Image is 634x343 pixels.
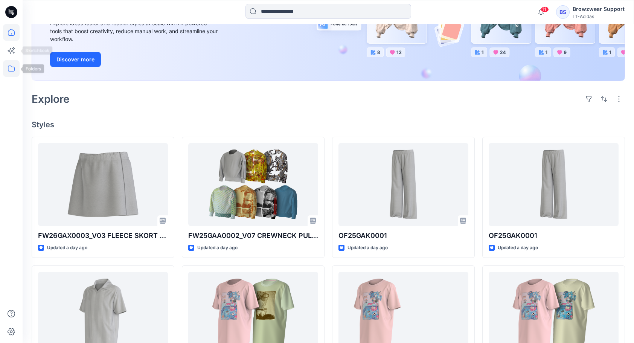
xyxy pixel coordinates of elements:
[498,244,538,252] p: Updated a day ago
[32,120,625,129] h4: Styles
[188,143,318,226] a: FW25GAA0002_V07 CREWNECK PULLOVER 3M-24M APPROVED
[489,230,619,241] p: OF25GAK0001
[38,230,168,241] p: FW26GAX0003_V03 FLEECE SKORT 3M-XL [DATE] NOT APPR
[197,244,238,252] p: Updated a day ago
[38,143,168,226] a: FW26GAX0003_V03 FLEECE SKORT 3M-XL 8.8.25 NOT APPR
[541,6,549,12] span: 11
[347,244,388,252] p: Updated a day ago
[338,230,468,241] p: OF25GAK0001
[188,230,318,241] p: FW25GAA0002_V07 CREWNECK PULLOVER 3M-24M APPROVED
[573,14,625,19] div: LT-Adidas
[50,19,219,43] div: Explore ideas faster and recolor styles at scale with AI-powered tools that boost creativity, red...
[47,244,87,252] p: Updated a day ago
[338,143,468,226] a: OF25GAK0001
[489,143,619,226] a: OF25GAK0001
[32,93,70,105] h2: Explore
[573,5,625,14] div: Browzwear Support
[50,52,219,67] a: Discover more
[50,52,101,67] button: Discover more
[556,5,570,19] div: BS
